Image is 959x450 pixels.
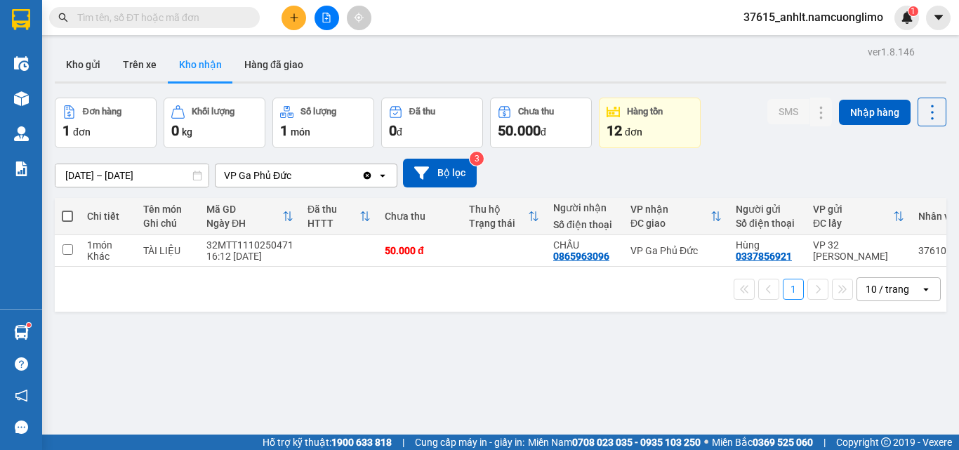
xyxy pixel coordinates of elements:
span: đ [397,126,402,138]
strong: 1900 633 818 [331,437,392,448]
button: plus [282,6,306,30]
div: ĐC giao [630,218,710,229]
span: 12 [607,122,622,139]
span: 0 [171,122,179,139]
button: Bộ lọc [403,159,477,187]
div: Đơn hàng [83,107,121,117]
span: aim [354,13,364,22]
div: VP nhận [630,204,710,215]
img: warehouse-icon [14,126,29,141]
button: caret-down [926,6,951,30]
input: Tìm tên, số ĐT hoặc mã đơn [77,10,243,25]
span: đ [541,126,546,138]
span: | [402,435,404,450]
sup: 1 [908,6,918,16]
div: Người gửi [736,204,799,215]
span: Cung cấp máy in - giấy in: [415,435,524,450]
span: Hỗ trợ kỹ thuật: [263,435,392,450]
span: kg [182,126,192,138]
div: Khác [87,251,129,262]
th: Toggle SortBy [806,198,911,235]
div: Số điện thoại [553,219,616,230]
button: 1 [783,279,804,300]
div: HTTT [307,218,359,229]
span: plus [289,13,299,22]
span: 1 [911,6,915,16]
button: Nhập hàng [839,100,911,125]
button: Đã thu0đ [381,98,483,148]
button: SMS [767,99,809,124]
div: 10 / trang [866,282,909,296]
div: Chi tiết [87,211,129,222]
div: Trạng thái [469,218,528,229]
span: caret-down [932,11,945,24]
span: copyright [881,437,891,447]
span: đơn [73,126,91,138]
span: Miền Nam [528,435,701,450]
div: 50.000 đ [385,245,455,256]
button: Kho gửi [55,48,112,81]
div: Người nhận [553,202,616,213]
div: Số lượng [300,107,336,117]
div: VP Ga Phủ Đức [224,168,291,183]
span: message [15,421,28,434]
div: Chưa thu [385,211,455,222]
sup: 3 [470,152,484,166]
span: 0 [389,122,397,139]
span: ⚪️ [704,439,708,445]
span: 37615_anhlt.namcuonglimo [732,8,894,26]
th: Toggle SortBy [623,198,729,235]
div: Ngày ĐH [206,218,282,229]
span: Miền Bắc [712,435,813,450]
button: Số lượng1món [272,98,374,148]
div: VP gửi [813,204,893,215]
button: file-add [315,6,339,30]
strong: 0708 023 035 - 0935 103 250 [572,437,701,448]
div: 16:12 [DATE] [206,251,293,262]
div: Số điện thoại [736,218,799,229]
span: | [824,435,826,450]
span: đơn [625,126,642,138]
button: Chưa thu50.000đ [490,98,592,148]
svg: open [377,170,388,181]
div: Thu hộ [469,204,528,215]
img: warehouse-icon [14,56,29,71]
img: solution-icon [14,161,29,176]
div: ĐC lấy [813,218,893,229]
div: Khối lượng [192,107,234,117]
div: Chưa thu [518,107,554,117]
div: Hùng [736,239,799,251]
div: Ghi chú [143,218,192,229]
svg: Clear value [362,170,373,181]
span: món [291,126,310,138]
div: TÀI LIỆU [143,245,192,256]
span: notification [15,389,28,402]
input: Selected VP Ga Phủ Đức. [293,168,294,183]
img: icon-new-feature [901,11,913,24]
button: aim [347,6,371,30]
img: warehouse-icon [14,325,29,340]
span: search [58,13,68,22]
th: Toggle SortBy [300,198,378,235]
span: 1 [280,122,288,139]
svg: open [920,284,932,295]
span: question-circle [15,357,28,371]
th: Toggle SortBy [462,198,546,235]
th: Toggle SortBy [199,198,300,235]
img: logo-vxr [12,9,30,30]
button: Trên xe [112,48,168,81]
button: Hàng tồn12đơn [599,98,701,148]
div: CHÂU [553,239,616,251]
strong: 0369 525 060 [753,437,813,448]
span: 1 [62,122,70,139]
div: 0865963096 [553,251,609,262]
div: Đã thu [409,107,435,117]
div: Tên món [143,204,192,215]
div: 0337856921 [736,251,792,262]
img: warehouse-icon [14,91,29,106]
div: VP Ga Phủ Đức [630,245,722,256]
div: VP 32 [PERSON_NAME] [813,239,904,262]
button: Đơn hàng1đơn [55,98,157,148]
div: Đã thu [307,204,359,215]
div: 1 món [87,239,129,251]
